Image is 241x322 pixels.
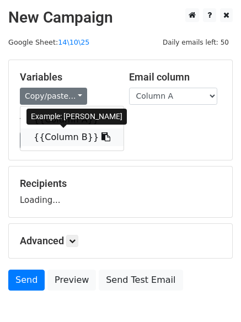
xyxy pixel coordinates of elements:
[129,71,222,83] h5: Email column
[8,38,89,46] small: Google Sheet:
[159,38,233,46] a: Daily emails left: 50
[20,235,221,247] h5: Advanced
[8,270,45,291] a: Send
[20,111,124,128] a: {{Column A}}
[159,36,233,49] span: Daily emails left: 50
[47,270,96,291] a: Preview
[99,270,183,291] a: Send Test Email
[8,8,233,27] h2: New Campaign
[20,128,124,146] a: {{Column B}}
[20,178,221,206] div: Loading...
[20,178,221,190] h5: Recipients
[58,38,89,46] a: 14\10\25
[20,88,87,105] a: Copy/paste...
[20,71,113,83] h5: Variables
[26,109,127,125] div: Example: [PERSON_NAME]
